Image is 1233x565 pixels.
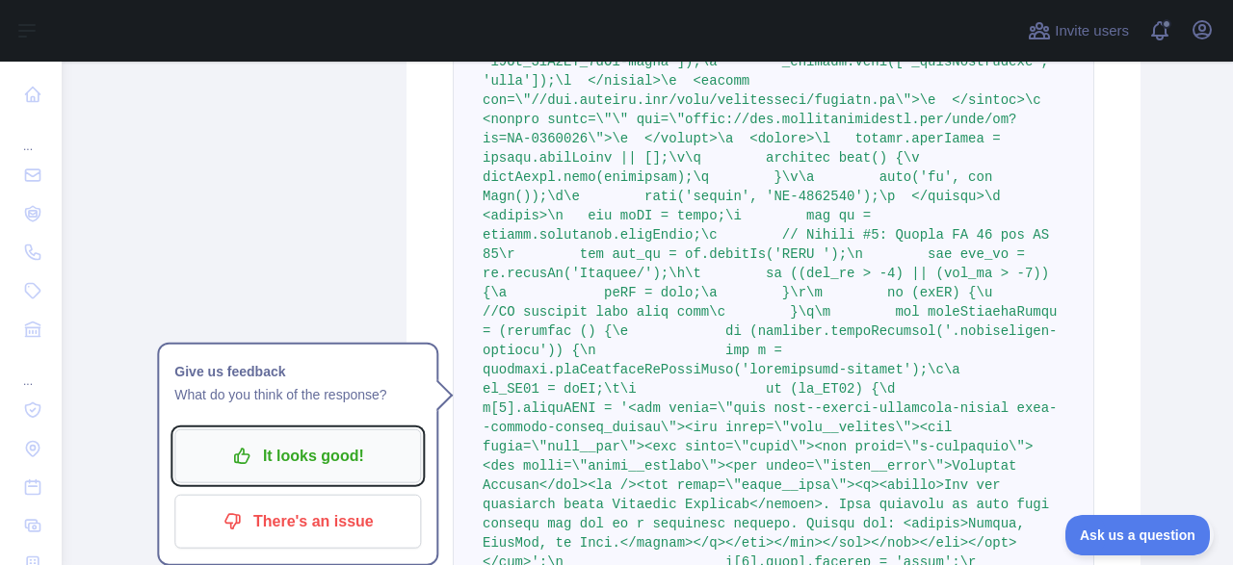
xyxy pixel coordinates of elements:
[15,350,46,389] div: ...
[1024,15,1133,46] button: Invite users
[1055,20,1129,42] span: Invite users
[174,429,421,483] button: It looks good!
[174,383,421,406] p: What do you think of the response?
[189,505,407,538] p: There's an issue
[1065,515,1214,555] iframe: Toggle Customer Support
[15,116,46,154] div: ...
[189,440,407,473] p: It looks good!
[174,360,421,383] h1: Give us feedback
[174,495,421,549] button: There's an issue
